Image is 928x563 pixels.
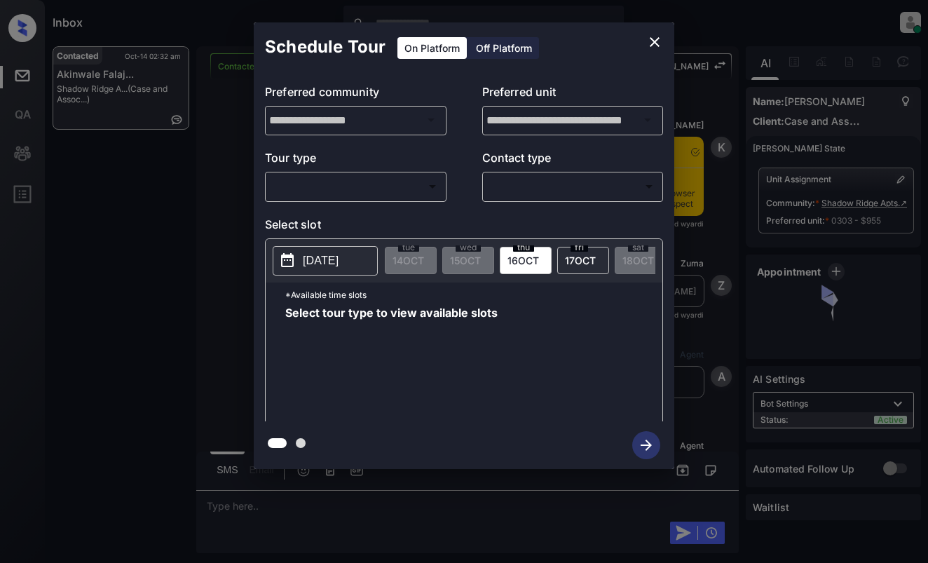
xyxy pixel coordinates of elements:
div: On Platform [397,37,467,59]
button: close [641,28,669,56]
div: Off Platform [469,37,539,59]
p: Select slot [265,215,663,238]
p: [DATE] [303,252,339,269]
p: Preferred unit [482,83,664,105]
h2: Schedule Tour [254,22,397,72]
span: 16 OCT [507,255,539,266]
div: date-select [557,247,609,274]
p: Preferred community [265,83,446,105]
div: date-select [500,247,552,274]
span: fri [571,243,588,252]
p: Tour type [265,149,446,171]
p: *Available time slots [285,282,662,306]
span: 17 OCT [565,255,596,266]
span: thu [513,243,534,252]
button: [DATE] [273,245,378,275]
p: Contact type [482,149,664,171]
span: Select tour type to view available slots [285,306,498,419]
